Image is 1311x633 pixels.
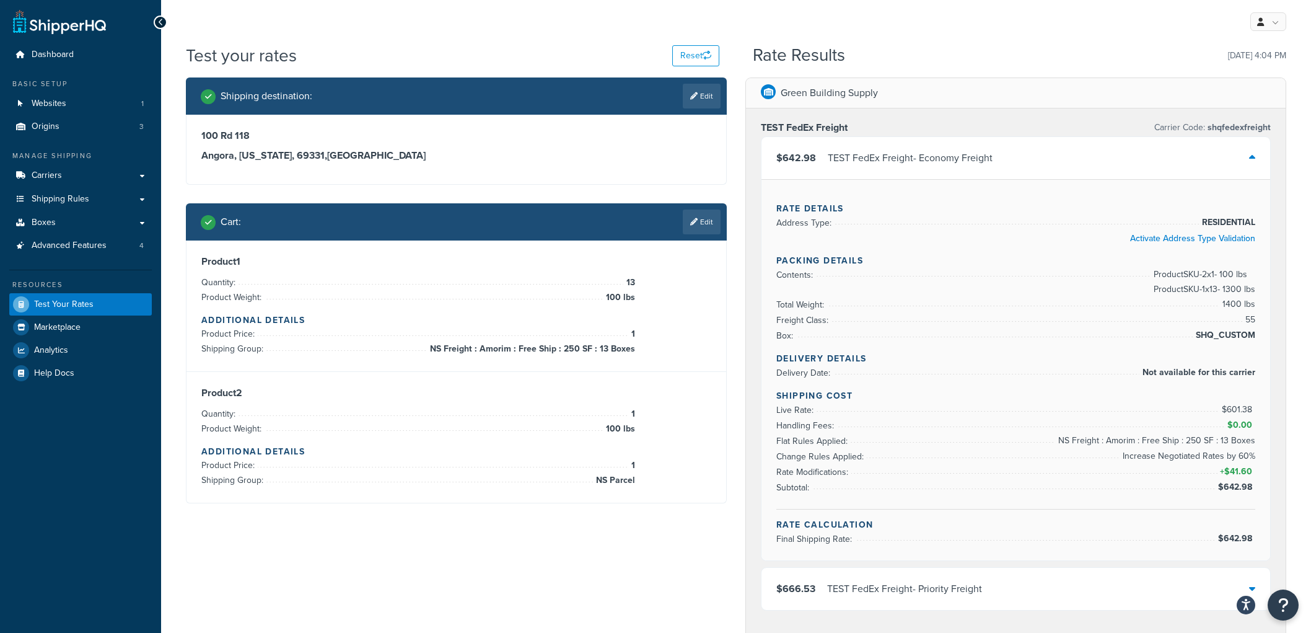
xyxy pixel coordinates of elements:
[201,149,711,162] h3: Angora, [US_STATE], 69331 , [GEOGRAPHIC_DATA]
[672,45,719,66] button: Reset
[34,299,94,310] span: Test Your Rates
[9,92,152,115] li: Websites
[1130,232,1255,245] a: Activate Address Type Validation
[628,458,635,473] span: 1
[201,422,265,435] span: Product Weight:
[221,91,312,102] h2: Shipping destination :
[1055,433,1255,448] span: NS Freight : Amorim : Free Ship : 250 SF : 13 Boxes
[776,389,1255,402] h4: Shipping Cost
[1199,215,1255,230] span: RESIDENTIAL
[1217,464,1255,479] span: +
[776,435,851,448] span: Flat Rules Applied:
[32,122,59,132] span: Origins
[603,290,635,305] span: 100 lbs
[776,254,1255,267] h4: Packing Details
[776,314,831,327] span: Freight Class:
[776,582,815,596] span: $666.53
[776,404,817,417] span: Live Rate:
[776,419,837,432] span: Handling Fees:
[753,46,845,65] h2: Rate Results
[828,149,993,167] div: TEST FedEx Freight - Economy Freight
[201,407,239,420] span: Quantity:
[776,466,851,479] span: Rate Modifications:
[34,322,81,333] span: Marketplace
[1227,418,1255,432] span: $0.00
[201,474,266,487] span: Shipping Group:
[141,99,144,109] span: 1
[827,580,982,598] div: TEST FedEx Freight - Priority Freight
[776,533,855,546] span: Final Shipping Rate:
[9,92,152,115] a: Websites1
[1154,119,1271,136] p: Carrier Code:
[9,234,152,257] li: Advanced Features
[9,115,152,138] a: Origins3
[9,115,152,138] li: Origins
[1151,267,1255,297] span: Product SKU-2 x 1 - 100 lbs Product SKU-1 x 13 - 1300 lbs
[9,151,152,161] div: Manage Shipping
[781,84,878,102] p: Green Building Supply
[9,79,152,89] div: Basic Setup
[1242,312,1255,327] span: 55
[776,352,1255,365] h4: Delivery Details
[776,298,827,311] span: Total Weight:
[201,276,239,289] span: Quantity:
[776,450,867,463] span: Change Rules Applied:
[9,164,152,187] a: Carriers
[776,216,835,229] span: Address Type:
[9,234,152,257] a: Advanced Features4
[32,194,89,205] span: Shipping Rules
[201,314,711,327] h4: Additional Details
[34,345,68,356] span: Analytics
[427,342,635,356] span: NS Freight : Amorim : Free Ship : 250 SF : 13 Boxes
[9,43,152,66] a: Dashboard
[201,130,711,142] h3: 100 Rd 118
[1139,365,1255,380] span: Not available for this carrier
[201,459,258,472] span: Product Price:
[201,327,258,340] span: Product Price:
[9,280,152,290] div: Resources
[776,518,1255,531] h4: Rate Calculation
[201,342,266,355] span: Shipping Group:
[9,316,152,339] a: Marketplace
[1222,403,1255,416] span: $601.38
[9,293,152,316] a: Test Your Rates
[603,422,635,436] span: 100 lbs
[201,387,711,399] h3: Product 2
[9,339,152,361] a: Analytics
[1228,47,1286,64] p: [DATE] 4:04 PM
[9,188,152,211] a: Shipping Rules
[34,368,74,379] span: Help Docs
[32,241,107,251] span: Advanced Features
[32,99,66,109] span: Websites
[623,275,635,290] span: 13
[776,151,816,165] span: $642.98
[683,210,721,234] a: Edit
[9,362,152,384] a: Help Docs
[628,327,635,342] span: 1
[628,407,635,422] span: 1
[593,473,635,488] span: NS Parcel
[761,122,848,134] h3: TEST FedEx Freight
[9,211,152,234] a: Boxes
[32,50,74,60] span: Dashboard
[1218,480,1255,494] span: $642.98
[1268,590,1299,621] button: Open Resource Center
[201,291,265,304] span: Product Weight:
[776,202,1255,215] h4: Rate Details
[186,43,297,68] h1: Test your rates
[32,218,56,228] span: Boxes
[1120,449,1255,464] span: Increase Negotiated Rates by 60%
[776,366,833,379] span: Delivery Date:
[139,122,144,132] span: 3
[1224,465,1255,478] span: $41.60
[1218,532,1255,545] span: $642.98
[32,170,62,181] span: Carriers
